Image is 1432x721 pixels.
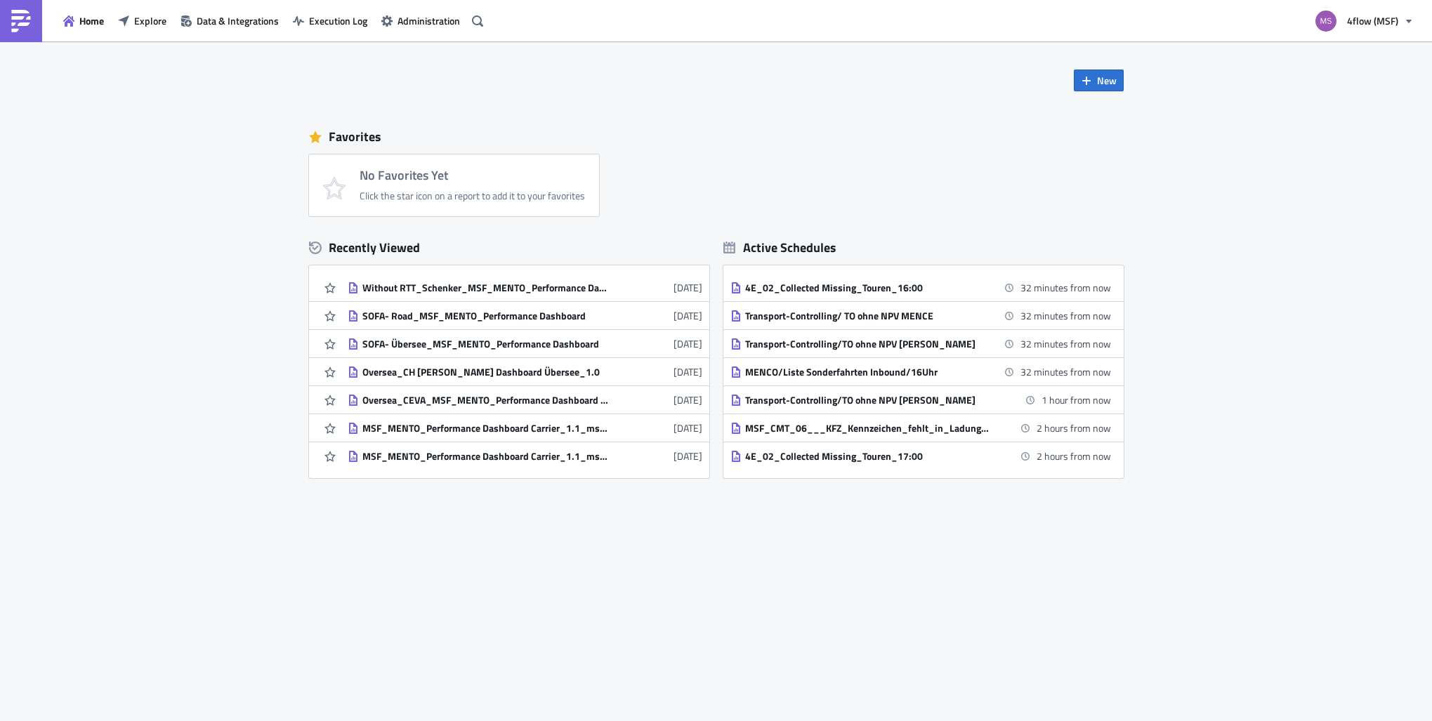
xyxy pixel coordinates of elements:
[1037,449,1111,463] time: 2025-10-14 17:00
[674,421,702,435] time: 2025-10-09T08:19:35Z
[674,392,702,407] time: 2025-10-09T08:19:43Z
[197,13,279,28] span: Data & Integrations
[745,282,991,294] div: 4E_02_Collected Missing_Touren_16:00
[362,282,608,294] div: Without RTT_Schenker_MSF_MENTO_Performance Dashboard Carrier_1.1
[1020,364,1111,379] time: 2025-10-14 16:00
[360,190,585,202] div: Click the star icon on a report to add it to your favorites
[1097,73,1117,88] span: New
[1314,9,1338,33] img: Avatar
[730,274,1111,301] a: 4E_02_Collected Missing_Touren_16:0032 minutes from now
[362,422,608,435] div: MSF_MENTO_Performance Dashboard Carrier_1.1_msf_planning_mit TDL Abrechnung - All Carriers (Witho...
[1020,280,1111,295] time: 2025-10-14 16:00
[674,308,702,323] time: 2025-10-09T08:20:10Z
[1307,6,1421,37] button: 4flow (MSF)
[348,414,702,442] a: MSF_MENTO_Performance Dashboard Carrier_1.1_msf_planning_mit TDL Abrechnung - All Carriers (Witho...
[730,330,1111,357] a: Transport-Controlling/TO ohne NPV [PERSON_NAME]32 minutes from now
[723,239,836,256] div: Active Schedules
[10,10,32,32] img: PushMetrics
[348,302,702,329] a: SOFA- Road_MSF_MENTO_Performance Dashboard[DATE]
[348,386,702,414] a: Oversea_CEVA_MSF_MENTO_Performance Dashboard Übersee_1.0[DATE]
[674,364,702,379] time: 2025-10-09T08:19:50Z
[79,13,104,28] span: Home
[1020,336,1111,351] time: 2025-10-14 16:00
[1042,392,1111,407] time: 2025-10-14 16:30
[745,450,991,463] div: 4E_02_Collected Missing_Touren_17:00
[362,338,608,350] div: SOFA- Übersee_MSF_MENTO_Performance Dashboard
[674,449,702,463] time: 2025-10-09T08:19:28Z
[674,280,702,295] time: 2025-10-09T08:20:17Z
[134,13,166,28] span: Explore
[745,422,991,435] div: MSF_CMT_06___KFZ_Kennzeichen_fehlt_in_Ladung_neu_17:00
[1347,13,1398,28] span: 4flow (MSF)
[362,450,608,463] div: MSF_MENTO_Performance Dashboard Carrier_1.1_msf_planning_mit TDL Abrechnung - All Carriers with RTT
[745,338,991,350] div: Transport-Controlling/TO ohne NPV [PERSON_NAME]
[362,310,608,322] div: SOFA- Road_MSF_MENTO_Performance Dashboard
[730,442,1111,470] a: 4E_02_Collected Missing_Touren_17:002 hours from now
[1020,308,1111,323] time: 2025-10-14 16:00
[348,330,702,357] a: SOFA- Übersee_MSF_MENTO_Performance Dashboard[DATE]
[309,13,367,28] span: Execution Log
[745,394,991,406] div: Transport-Controlling/TO ohne NPV [PERSON_NAME]
[286,10,374,32] button: Execution Log
[173,10,286,32] button: Data & Integrations
[362,394,608,406] div: Oversea_CEVA_MSF_MENTO_Performance Dashboard Übersee_1.0
[398,13,460,28] span: Administration
[745,366,991,378] div: MENCO/Liste Sonderfahrten Inbound/16Uhr
[111,10,173,32] button: Explore
[1037,421,1111,435] time: 2025-10-14 17:00
[348,442,702,470] a: MSF_MENTO_Performance Dashboard Carrier_1.1_msf_planning_mit TDL Abrechnung - All Carriers with R...
[362,366,608,378] div: Oversea_CH [PERSON_NAME] Dashboard Übersee_1.0
[674,336,702,351] time: 2025-10-09T08:19:57Z
[730,302,1111,329] a: Transport-Controlling/ TO ohne NPV MENCE32 minutes from now
[56,10,111,32] button: Home
[309,126,1124,147] div: Favorites
[309,237,709,258] div: Recently Viewed
[360,168,585,183] h4: No Favorites Yet
[730,358,1111,385] a: MENCO/Liste Sonderfahrten Inbound/16Uhr32 minutes from now
[730,414,1111,442] a: MSF_CMT_06___KFZ_Kennzeichen_fehlt_in_Ladung_neu_17:002 hours from now
[745,310,991,322] div: Transport-Controlling/ TO ohne NPV MENCE
[1074,70,1124,91] button: New
[374,10,467,32] button: Administration
[348,274,702,301] a: Without RTT_Schenker_MSF_MENTO_Performance Dashboard Carrier_1.1[DATE]
[730,386,1111,414] a: Transport-Controlling/TO ohne NPV [PERSON_NAME]1 hour from now
[348,358,702,385] a: Oversea_CH [PERSON_NAME] Dashboard Übersee_1.0[DATE]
